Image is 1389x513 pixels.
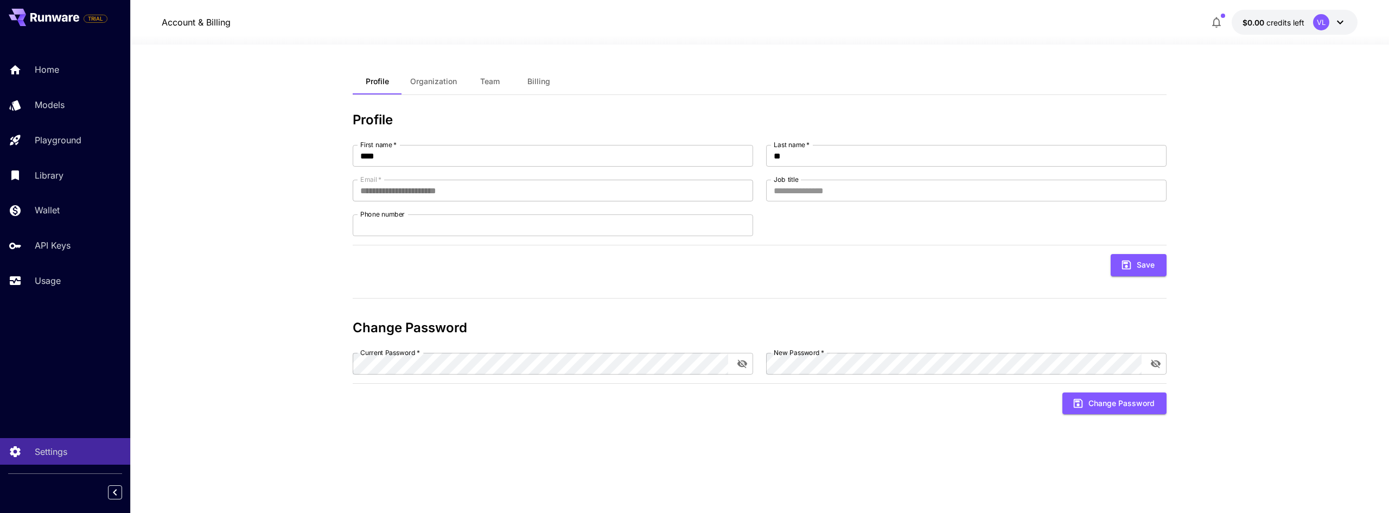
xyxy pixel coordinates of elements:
p: Models [35,98,65,111]
button: toggle password visibility [1146,354,1165,373]
p: Library [35,169,63,182]
button: Save [1111,254,1167,276]
p: Settings [35,445,67,458]
button: $0.00VL [1232,10,1358,35]
label: Last name [774,140,810,149]
div: Collapse sidebar [116,483,130,502]
p: API Keys [35,239,71,252]
div: $0.00 [1243,17,1304,28]
label: Current Password [360,348,420,357]
span: credits left [1266,18,1304,27]
label: First name [360,140,397,149]
span: Organization [410,77,457,86]
button: Change Password [1062,392,1167,415]
span: Profile [366,77,389,86]
p: Wallet [35,204,60,217]
span: $0.00 [1243,18,1266,27]
label: Job title [774,175,799,184]
p: Playground [35,134,81,147]
label: Email [360,175,381,184]
a: Account & Billing [162,16,231,29]
div: VL [1313,14,1329,30]
span: Billing [527,77,550,86]
span: Add your payment card to enable full platform functionality. [84,12,107,25]
label: Phone number [360,210,405,219]
span: Team [480,77,500,86]
button: toggle password visibility [732,354,752,373]
button: Collapse sidebar [108,485,122,499]
label: New Password [774,348,824,357]
h3: Change Password [353,320,1167,335]
nav: breadcrumb [162,16,231,29]
p: Usage [35,274,61,287]
h3: Profile [353,112,1167,128]
span: TRIAL [84,15,107,23]
p: Home [35,63,59,76]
